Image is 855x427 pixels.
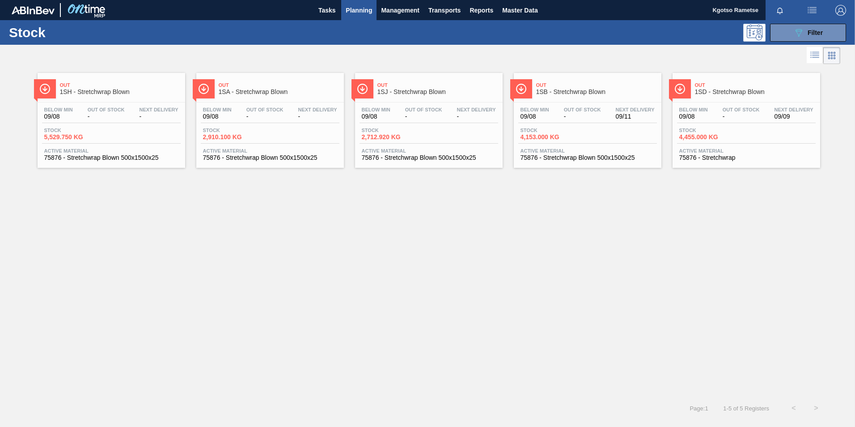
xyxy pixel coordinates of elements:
a: ÍconeOut1SA - Stretchwrap BlownBelow Min09/08Out Of Stock-Next Delivery-Stock2,910.100 KGActive M... [190,66,348,168]
span: 09/08 [44,113,73,120]
span: - [298,113,337,120]
span: Out [536,82,657,88]
span: - [723,113,760,120]
img: Ícone [357,83,368,94]
span: Management [381,5,419,16]
span: Active Material [44,148,178,154]
button: Notifications [766,4,794,17]
span: - [405,113,442,120]
a: ÍconeOut1SH - Stretchwrap BlownBelow Min09/08Out Of Stock-Next Delivery-Stock5,529.750 KGActive M... [31,66,190,168]
span: Stock [44,128,107,133]
img: Ícone [674,83,686,94]
button: Filter [770,24,846,42]
div: List Vision [807,47,823,64]
button: > [805,397,827,419]
span: Stock [521,128,583,133]
span: 1SA - Stretchwrap Blown [219,89,339,95]
img: Logout [835,5,846,16]
img: userActions [807,5,817,16]
a: ÍconeOut1SB - Stretchwrap BlownBelow Min09/08Out Of Stock-Next Delivery09/11Stock4,153.000 KGActi... [507,66,666,168]
span: Next Delivery [457,107,496,112]
span: Active Material [521,148,655,154]
span: Next Delivery [140,107,178,112]
h1: Stock [9,27,143,38]
span: Next Delivery [775,107,813,112]
span: Out Of Stock [405,107,442,112]
span: Out [377,82,498,88]
span: Out [695,82,816,88]
span: Out Of Stock [246,107,284,112]
span: 1 - 5 of 5 Registers [722,405,769,412]
img: Ícone [516,83,527,94]
span: 09/08 [203,113,232,120]
img: TNhmsLtSVTkK8tSr43FrP2fwEKptu5GPRR3wAAAABJRU5ErkJggg== [12,6,55,14]
span: - [140,113,178,120]
span: Next Delivery [298,107,337,112]
span: 75876 - Stretchwrap Blown 500x1500x25 [203,154,337,161]
span: Active Material [362,148,496,154]
span: 4,455.000 KG [679,134,742,141]
span: Below Min [521,107,549,112]
img: Ícone [198,83,209,94]
img: Ícone [39,83,51,94]
span: 09/09 [775,113,813,120]
span: Stock [203,128,266,133]
span: 1SH - Stretchwrap Blown [60,89,181,95]
span: Filter [808,29,823,36]
span: - [564,113,601,120]
span: 09/11 [616,113,655,120]
span: 5,529.750 KG [44,134,107,141]
span: - [246,113,284,120]
span: Below Min [44,107,73,112]
span: Reports [470,5,493,16]
span: 75876 - Stretchwrap Blown 500x1500x25 [44,154,178,161]
span: Next Delivery [616,107,655,112]
span: Out [219,82,339,88]
span: Out Of Stock [88,107,125,112]
span: Below Min [203,107,232,112]
span: 1SJ - Stretchwrap Blown [377,89,498,95]
span: 09/08 [679,113,708,120]
span: Below Min [679,107,708,112]
span: Out [60,82,181,88]
span: Transports [428,5,461,16]
span: - [88,113,125,120]
div: Programming: no user selected [743,24,766,42]
a: ÍconeOut1SD - Stretchwrap BlownBelow Min09/08Out Of Stock-Next Delivery09/09Stock4,455.000 KGActi... [666,66,825,168]
span: 2,910.100 KG [203,134,266,141]
span: Stock [679,128,742,133]
span: Tasks [317,5,337,16]
span: Below Min [362,107,390,112]
span: - [457,113,496,120]
span: 1SD - Stretchwrap Blown [695,89,816,95]
span: 2,712.920 KG [362,134,424,141]
span: 09/08 [362,113,390,120]
span: Out Of Stock [564,107,601,112]
span: 75876 - Stretchwrap [679,154,813,161]
button: < [783,397,805,419]
a: ÍconeOut1SJ - Stretchwrap BlownBelow Min09/08Out Of Stock-Next Delivery-Stock2,712.920 KGActive M... [348,66,507,168]
span: 75876 - Stretchwrap Blown 500x1500x25 [521,154,655,161]
span: Planning [346,5,372,16]
div: Card Vision [823,47,840,64]
span: 09/08 [521,113,549,120]
span: Out Of Stock [723,107,760,112]
span: Master Data [502,5,538,16]
span: Page : 1 [690,405,708,412]
span: Active Material [679,148,813,154]
span: 1SB - Stretchwrap Blown [536,89,657,95]
span: 4,153.000 KG [521,134,583,141]
span: Active Material [203,148,337,154]
span: Stock [362,128,424,133]
span: 75876 - Stretchwrap Blown 500x1500x25 [362,154,496,161]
